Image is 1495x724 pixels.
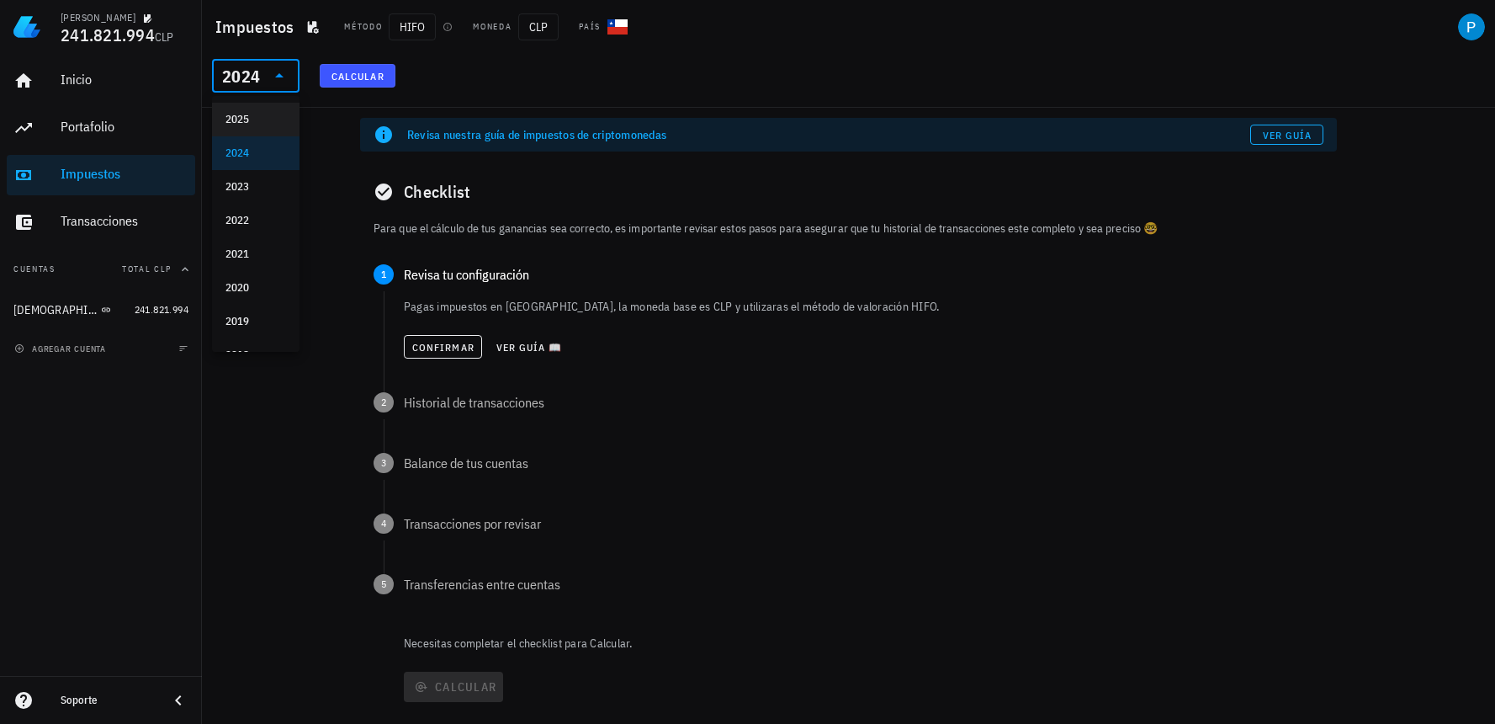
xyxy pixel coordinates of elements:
span: CLP [518,13,559,40]
span: Ver guía [1262,129,1312,141]
div: avatar [1458,13,1485,40]
div: Checklist [360,165,1337,219]
button: Confirmar [404,335,482,359]
div: 2022 [225,214,286,227]
span: 1 [374,264,394,285]
div: 2018 [225,349,286,362]
div: Revisa nuestra guía de impuestos de criptomonedas [407,126,1250,143]
div: 2020 [225,281,286,295]
span: 2 [374,392,394,413]
div: Portafolio [61,119,188,135]
div: Impuestos [61,166,188,182]
div: Transacciones por revisar [404,517,1323,530]
div: 2025 [225,113,286,126]
span: 3 [374,453,394,473]
div: 2021 [225,248,286,261]
div: Inicio [61,72,188,88]
div: 2024 [225,146,286,160]
span: Total CLP [122,264,172,274]
a: Portafolio [7,108,195,148]
button: CuentasTotal CLP [7,249,195,290]
div: Balance de tus cuentas [404,456,1323,470]
div: CL-icon [607,17,628,37]
span: Confirmar [411,341,474,354]
div: 2024 [212,59,300,93]
span: Ver guía 📖 [496,341,563,354]
p: Necesitas completar el checklist para Calcular. [400,635,1337,652]
a: [DEMOGRAPHIC_DATA] 241.821.994 [7,290,195,330]
button: Ver guía 📖 [489,335,570,359]
span: 5 [374,574,394,594]
div: Transacciones [61,213,188,229]
div: 2023 [225,180,286,194]
a: Inicio [7,61,195,101]
div: [DEMOGRAPHIC_DATA] [13,303,98,317]
div: Historial de transacciones [404,396,1323,409]
div: Moneda [473,20,512,34]
span: agregar cuenta [18,343,106,354]
span: 241.821.994 [61,24,155,46]
div: Método [344,20,382,34]
a: Transacciones [7,202,195,242]
span: Calcular [331,70,384,83]
p: Pagas impuestos en [GEOGRAPHIC_DATA], la moneda base es CLP y utilizaras el método de valoración ... [404,298,1323,315]
h1: Impuestos [215,13,300,40]
button: agregar cuenta [10,340,114,357]
div: [PERSON_NAME] [61,11,135,24]
div: Soporte [61,694,155,707]
img: LedgiFi [13,13,40,40]
a: Impuestos [7,155,195,195]
p: Para que el cálculo de tus ganancias sea correcto, es importante revisar estos pasos para asegura... [374,219,1323,237]
span: 4 [374,514,394,534]
div: 2024 [222,68,260,85]
div: Revisa tu configuración [404,268,1323,281]
div: País [579,20,601,34]
div: Transferencias entre cuentas [404,578,1323,591]
span: 241.821.994 [135,303,188,316]
a: Ver guía [1250,125,1323,145]
button: Calcular [320,64,395,88]
span: HIFO [389,13,436,40]
div: 2019 [225,315,286,328]
span: CLP [155,29,174,45]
